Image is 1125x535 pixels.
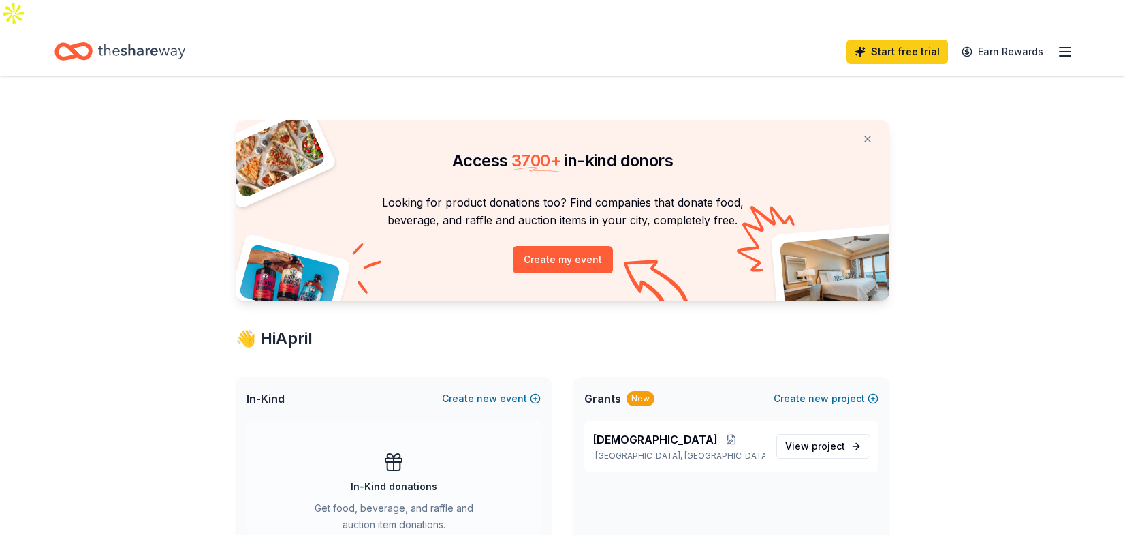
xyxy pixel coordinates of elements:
[785,438,845,455] span: View
[812,440,845,452] span: project
[236,328,889,350] div: 👋 Hi April
[776,434,870,459] a: View project
[54,35,185,67] a: Home
[452,151,673,170] span: Access in-kind donors
[477,391,497,407] span: new
[627,391,654,406] div: New
[624,260,692,311] img: Curvy arrow
[442,391,541,407] button: Createnewevent
[592,431,718,448] span: [DEMOGRAPHIC_DATA]
[247,391,285,407] span: In-Kind
[252,194,873,230] p: Looking for product donations too? Find companies that donate food, beverage, and raffle and auct...
[584,391,621,407] span: Grants
[774,391,878,407] button: Createnewproject
[513,246,613,273] button: Create my event
[221,112,327,199] img: Pizza
[511,151,560,170] span: 3700 +
[846,40,948,64] a: Start free trial
[808,391,829,407] span: new
[592,450,765,461] p: [GEOGRAPHIC_DATA], [GEOGRAPHIC_DATA]
[953,40,1051,64] a: Earn Rewards
[351,478,437,495] div: In-Kind donations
